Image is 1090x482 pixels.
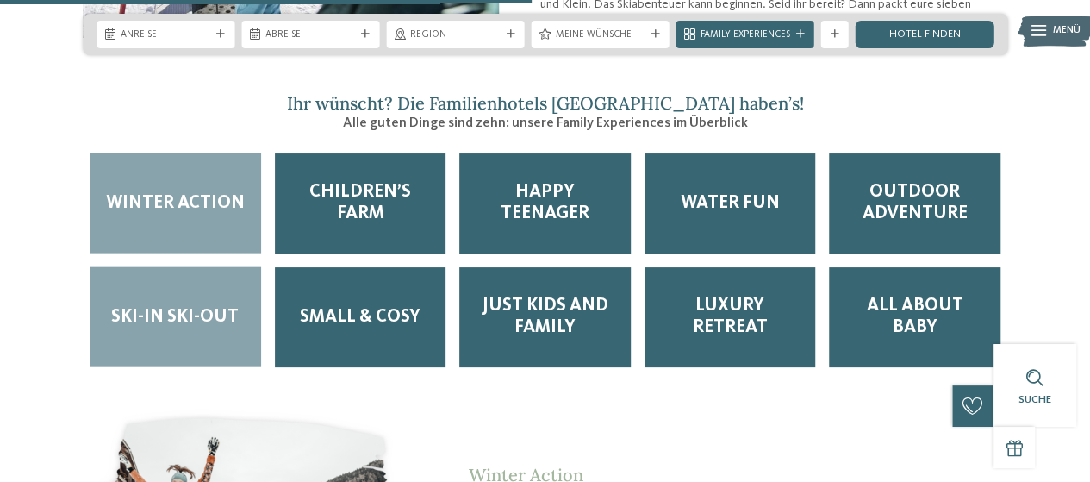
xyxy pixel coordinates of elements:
[121,28,210,42] span: Anreise
[843,182,987,225] span: Outdoor Adventure
[681,193,780,215] span: Water Fun
[265,28,355,42] span: Abreise
[658,296,802,339] span: Luxury Retreat
[106,193,245,215] span: Winter Action
[856,21,993,48] a: Hotel finden
[473,182,617,225] span: Happy Teenager
[410,28,500,42] span: Region
[1018,394,1051,405] span: Suche
[473,296,617,339] span: Just Kids and Family
[343,116,748,130] span: Alle guten Dinge sind zehn: unsere Family Experiences im Überblick
[111,307,239,329] span: Ski-in Ski-out
[843,296,987,339] span: All about Baby
[701,28,790,42] span: Family Experiences
[287,92,804,114] span: Ihr wünscht? Die Familienhotels [GEOGRAPHIC_DATA] haben’s!
[300,307,420,329] span: Small & Cosy
[556,28,645,42] span: Meine Wünsche
[289,182,433,225] span: Children’s Farm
